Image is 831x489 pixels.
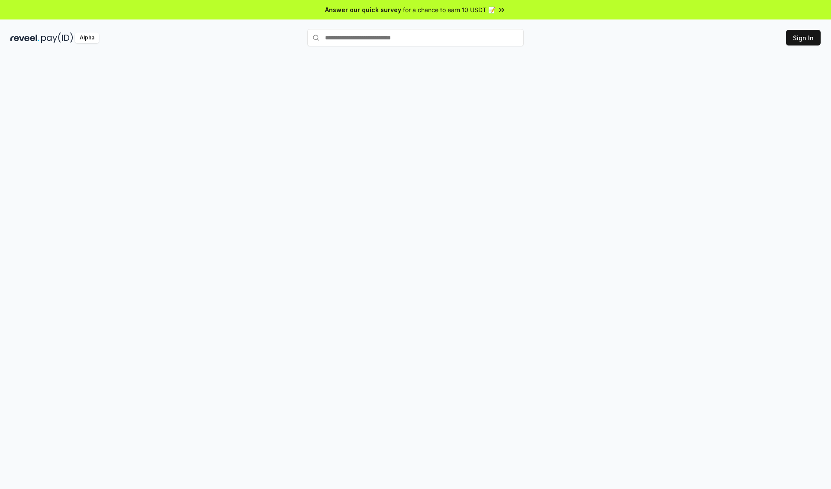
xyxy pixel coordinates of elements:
img: pay_id [41,32,73,43]
span: Answer our quick survey [325,5,401,14]
span: for a chance to earn 10 USDT 📝 [403,5,496,14]
img: reveel_dark [10,32,39,43]
div: Alpha [75,32,99,43]
button: Sign In [786,30,821,45]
